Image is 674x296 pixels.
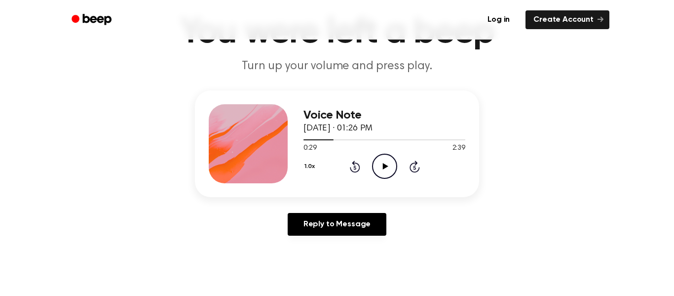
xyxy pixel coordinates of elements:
[452,143,465,154] span: 2:39
[478,8,520,31] a: Log in
[148,58,526,75] p: Turn up your volume and press play.
[525,10,609,29] a: Create Account
[288,213,386,236] a: Reply to Message
[303,124,373,133] span: [DATE] · 01:26 PM
[303,158,318,175] button: 1.0x
[303,109,465,122] h3: Voice Note
[65,10,120,30] a: Beep
[303,143,316,154] span: 0:29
